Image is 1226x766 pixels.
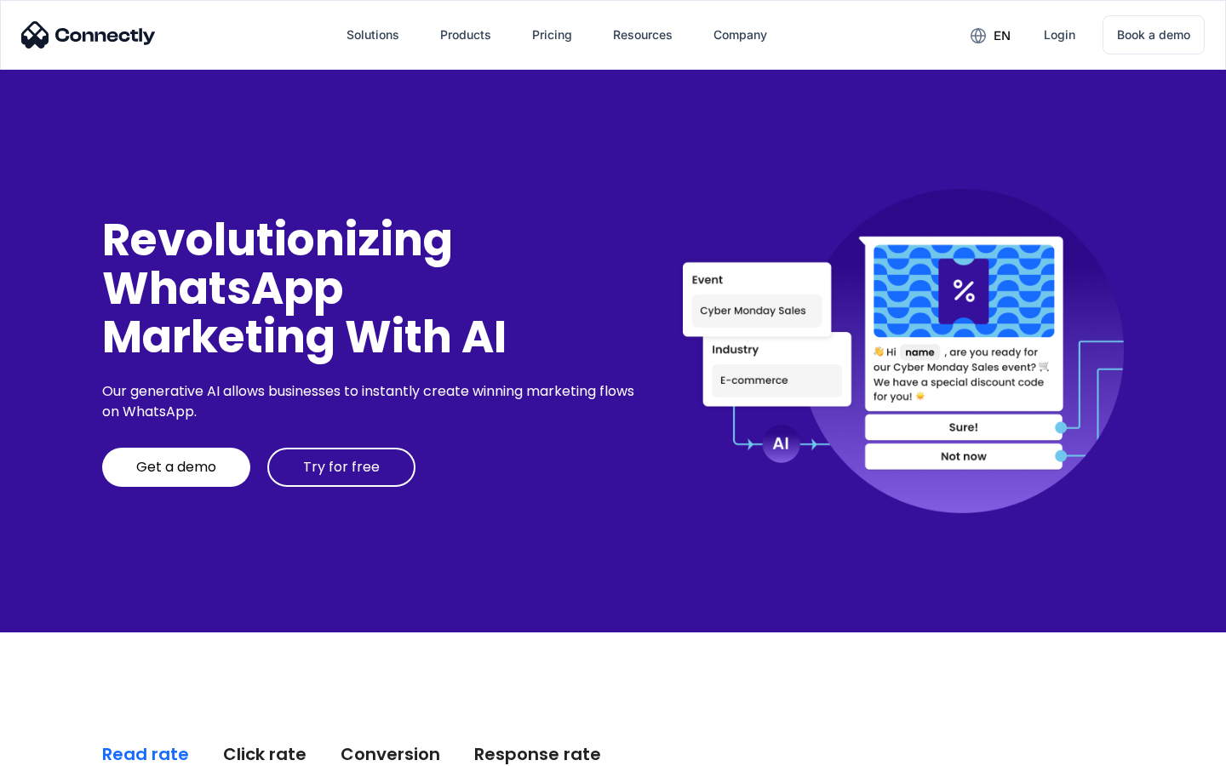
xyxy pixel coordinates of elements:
div: Response rate [474,742,601,766]
div: Resources [613,23,673,47]
div: Revolutionizing WhatsApp Marketing With AI [102,215,640,362]
div: Company [713,23,767,47]
a: Book a demo [1103,15,1205,54]
div: Conversion [341,742,440,766]
a: Try for free [267,448,415,487]
div: en [994,24,1011,48]
div: Our generative AI allows businesses to instantly create winning marketing flows on WhatsApp. [102,381,640,422]
div: Solutions [347,23,399,47]
div: Get a demo [136,459,216,476]
div: Pricing [532,23,572,47]
div: Login [1044,23,1075,47]
div: Click rate [223,742,306,766]
div: Read rate [102,742,189,766]
div: Products [440,23,491,47]
a: Login [1030,14,1089,55]
div: Try for free [303,459,380,476]
a: Pricing [518,14,586,55]
img: Connectly Logo [21,21,156,49]
a: Get a demo [102,448,250,487]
